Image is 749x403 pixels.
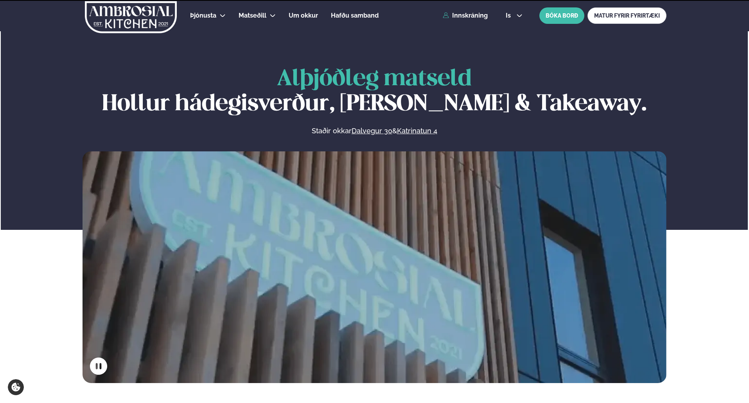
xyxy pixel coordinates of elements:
[352,126,392,136] a: Dalvegur 30
[84,1,178,33] img: logo
[8,379,24,395] a: Cookie settings
[289,12,318,19] span: Um okkur
[239,11,266,20] a: Matseðill
[289,11,318,20] a: Um okkur
[506,13,513,19] span: is
[190,12,216,19] span: Þjónusta
[331,12,379,19] span: Hafðu samband
[499,13,529,19] button: is
[277,68,472,90] span: Alþjóðleg matseld
[331,11,379,20] a: Hafðu samband
[239,12,266,19] span: Matseðill
[397,126,437,136] a: Katrinatun 4
[83,67,666,117] h1: Hollur hádegisverður, [PERSON_NAME] & Takeaway.
[190,11,216,20] a: Þjónusta
[539,7,584,24] button: BÓKA BORÐ
[443,12,488,19] a: Innskráning
[226,126,522,136] p: Staðir okkar &
[587,7,666,24] a: MATUR FYRIR FYRIRTÆKI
